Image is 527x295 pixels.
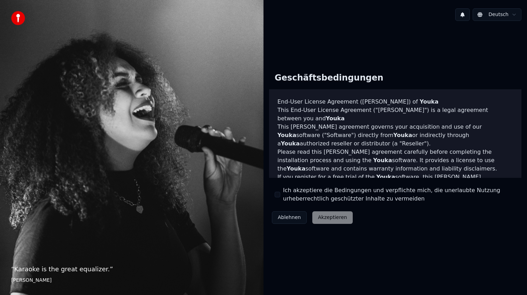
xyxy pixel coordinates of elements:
[281,140,300,147] span: Youka
[11,277,252,284] footer: [PERSON_NAME]
[277,148,513,173] p: Please read this [PERSON_NAME] agreement carefully before completing the installation process and...
[326,115,345,122] span: Youka
[277,173,513,206] p: If you register for a free trial of the software, this [PERSON_NAME] agreement will also govern t...
[272,211,307,224] button: Ablehnen
[277,98,513,106] h3: End-User License Agreement ([PERSON_NAME]) of
[394,132,412,138] span: Youka
[269,67,389,89] div: Geschäftsbedingungen
[277,132,296,138] span: Youka
[277,106,513,123] p: This End-User License Agreement ("[PERSON_NAME]") is a legal agreement between you and
[11,11,25,25] img: youka
[373,157,392,164] span: Youka
[287,165,305,172] span: Youka
[420,98,438,105] span: Youka
[277,123,513,148] p: This [PERSON_NAME] agreement governs your acquisition and use of our software ("Software") direct...
[11,264,252,274] p: “ Karaoke is the great equalizer. ”
[376,174,395,180] span: Youka
[283,186,516,203] label: Ich akzeptiere die Bedingungen und verpflichte mich, die unerlaubte Nutzung urheberrechtlich gesc...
